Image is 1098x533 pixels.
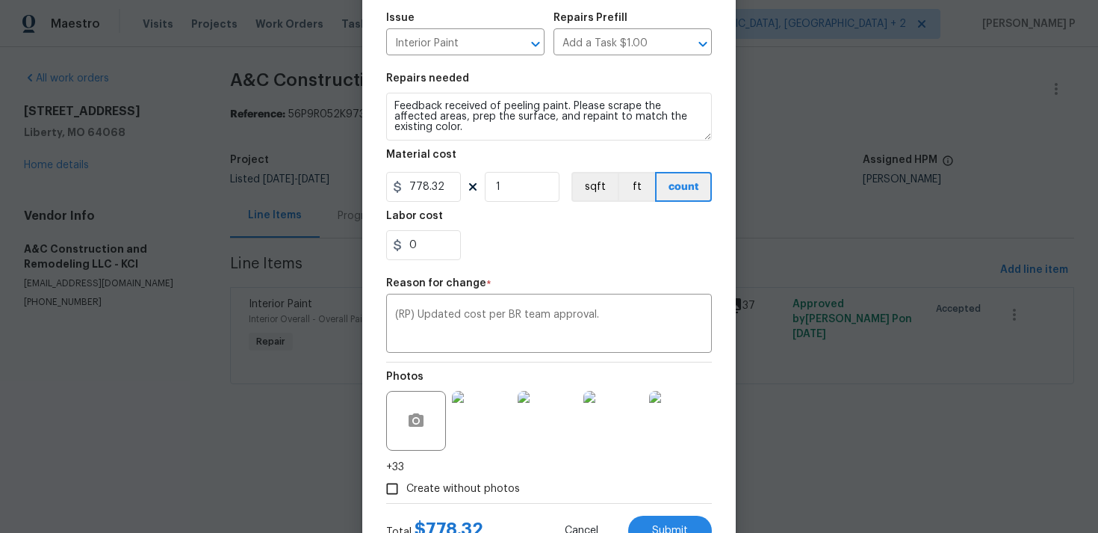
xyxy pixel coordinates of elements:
h5: Labor cost [386,211,443,221]
button: ft [618,172,655,202]
h5: Issue [386,13,415,23]
h5: Photos [386,372,424,382]
button: count [655,172,712,202]
button: Open [525,34,546,55]
button: sqft [571,172,618,202]
h5: Reason for change [386,278,486,289]
span: +33 [386,460,404,475]
span: Create without photos [406,481,520,497]
h5: Repairs Prefill [553,13,627,23]
textarea: (RP) Updated cost per BR team approval. [395,309,703,341]
textarea: Feedback received of peeling paint. Please scrape the affected areas, prep the surface, and repai... [386,93,712,141]
h5: Material cost [386,150,456,160]
h5: Repairs needed [386,73,469,84]
button: Open [692,34,713,55]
